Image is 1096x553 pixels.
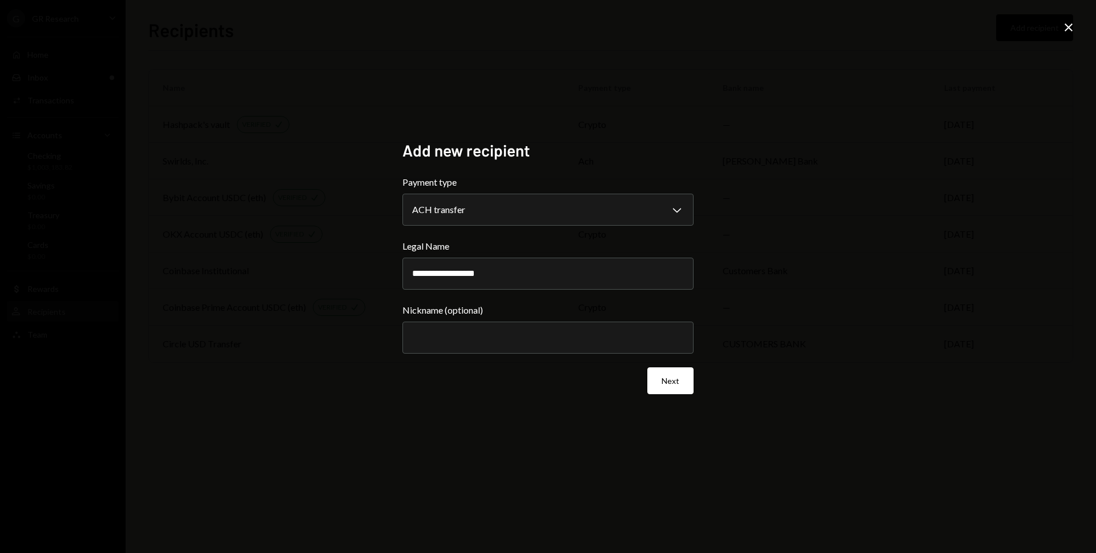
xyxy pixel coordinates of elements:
[402,239,694,253] label: Legal Name
[647,367,694,394] button: Next
[402,139,694,162] h2: Add new recipient
[402,175,694,189] label: Payment type
[402,303,694,317] label: Nickname (optional)
[402,194,694,226] button: Payment type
